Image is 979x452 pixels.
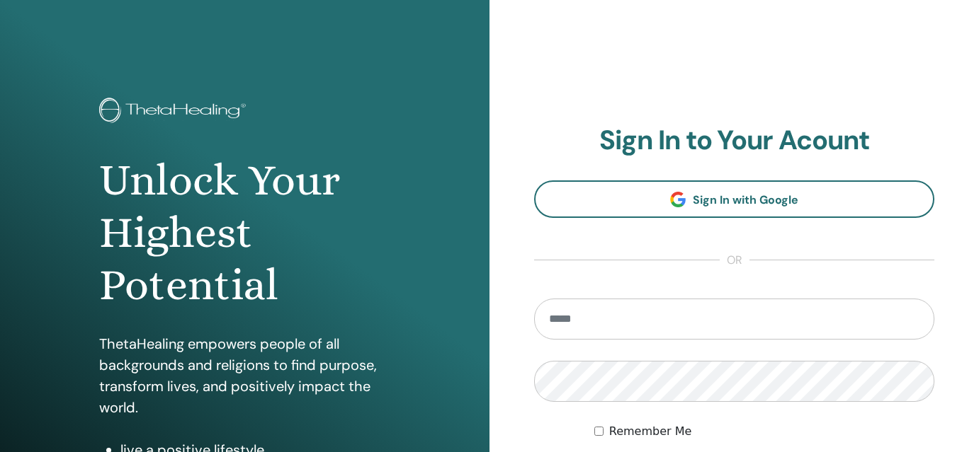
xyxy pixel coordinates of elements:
p: ThetaHealing empowers people of all backgrounds and religions to find purpose, transform lives, a... [99,333,390,418]
label: Remember Me [609,423,692,440]
h1: Unlock Your Highest Potential [99,154,390,312]
h2: Sign In to Your Acount [534,124,934,157]
span: Sign In with Google [693,192,798,207]
a: Sign In with Google [534,180,934,218]
div: Keep me authenticated indefinitely or until I manually logout [594,423,934,440]
span: or [720,252,749,269]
